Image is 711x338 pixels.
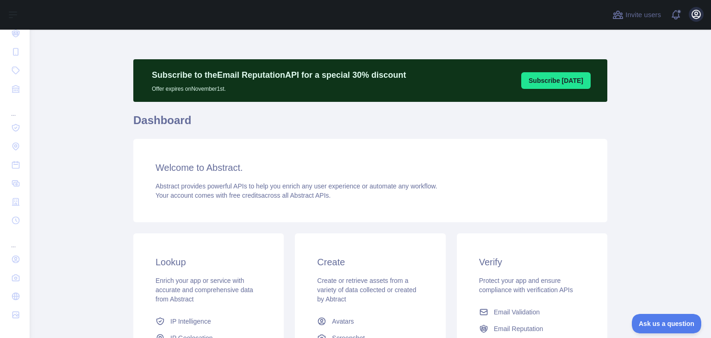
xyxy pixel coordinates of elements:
a: Avatars [313,313,427,330]
h3: Lookup [156,256,262,269]
span: free credits [229,192,261,199]
span: IP Intelligence [170,317,211,326]
span: Enrich your app or service with accurate and comprehensive data from Abstract [156,277,253,303]
button: Invite users [611,7,663,22]
h3: Welcome to Abstract. [156,161,585,174]
a: IP Intelligence [152,313,265,330]
span: Invite users [625,10,661,20]
span: Email Reputation [494,324,543,333]
iframe: Toggle Customer Support [632,314,702,333]
span: Protect your app and ensure compliance with verification APIs [479,277,573,294]
span: Your account comes with across all Abstract APIs. [156,192,331,199]
h1: Dashboard [133,113,607,135]
span: Abstract provides powerful APIs to help you enrich any user experience or automate any workflow. [156,182,437,190]
span: Email Validation [494,307,540,317]
p: Offer expires on November 1st. [152,81,406,93]
button: Subscribe [DATE] [521,72,591,89]
h3: Create [317,256,423,269]
a: Email Validation [475,304,589,320]
h3: Verify [479,256,585,269]
p: Subscribe to the Email Reputation API for a special 30 % discount [152,69,406,81]
div: ... [7,99,22,118]
span: Create or retrieve assets from a variety of data collected or created by Abtract [317,277,416,303]
a: Email Reputation [475,320,589,337]
div: ... [7,231,22,249]
span: Avatars [332,317,354,326]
